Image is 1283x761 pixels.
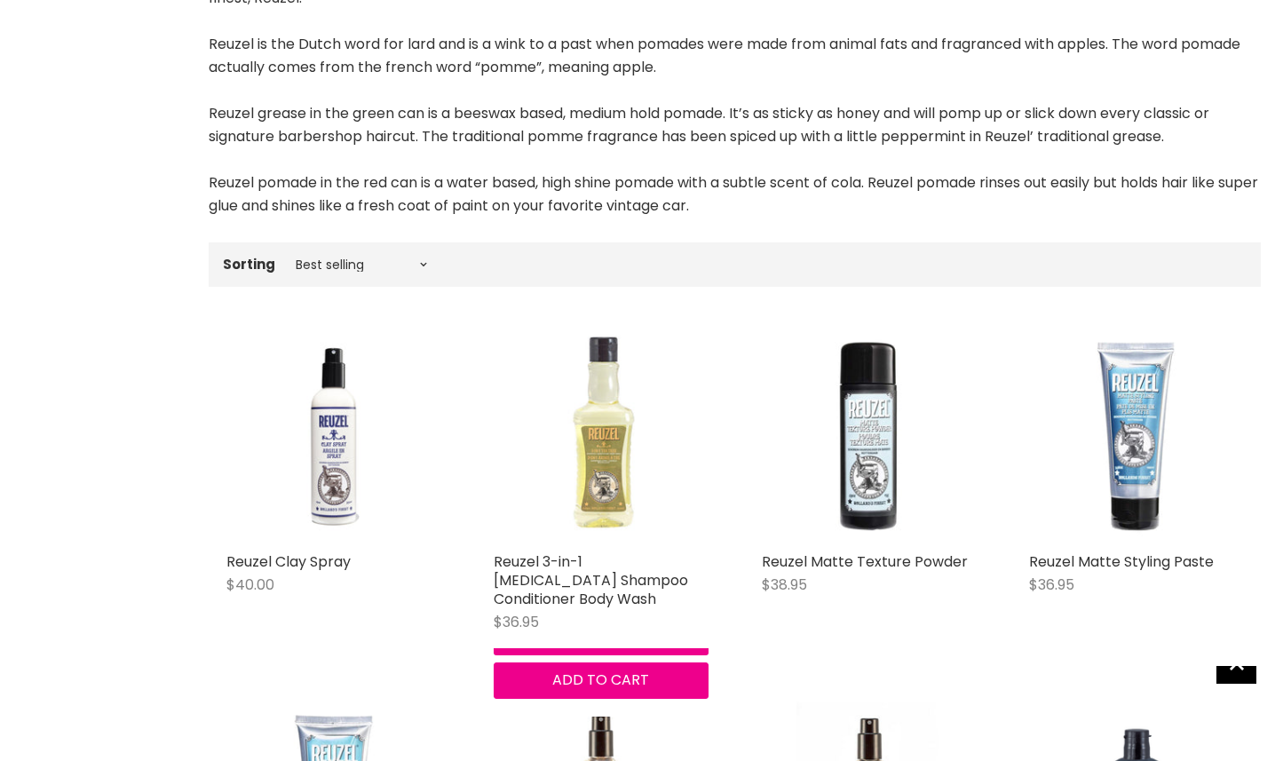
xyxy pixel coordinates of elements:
span: $36.95 [1029,575,1074,595]
a: Reuzel Matte Texture Powder [762,551,968,572]
span: $40.00 [226,575,274,595]
img: Reuzel 3-in-1 Tea Tree Shampoo Conditioner Body Wash [494,329,708,543]
label: Sorting [223,257,275,272]
a: Reuzel Matte Styling Paste [1029,329,1243,543]
a: Reuzel Matte Styling Paste [1029,551,1214,572]
a: Reuzel Clay Spray [226,551,351,572]
span: $36.95 [494,612,539,632]
button: Add to cart [494,662,708,698]
span: Add to cart [552,670,649,690]
img: Reuzel Matte Texture Powder [762,329,976,543]
img: Reuzel Clay Spray [226,329,440,543]
span: $38.95 [762,575,807,595]
a: Reuzel 3-in-1 [MEDICAL_DATA] Shampoo Conditioner Body Wash [494,551,688,609]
